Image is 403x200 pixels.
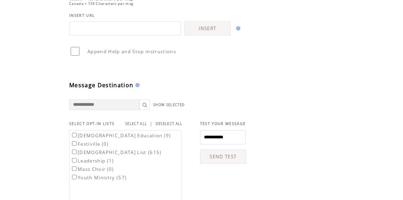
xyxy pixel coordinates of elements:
span: Message Destination [69,81,133,89]
input: Youth Ministry (57) [72,175,77,179]
span: | [150,120,153,127]
span: SELECT OPT-IN LISTS [69,121,114,126]
input: Festiville (0) [72,141,77,146]
input: [DEMOGRAPHIC_DATA] Education (9) [72,133,77,137]
label: [DEMOGRAPHIC_DATA] List (615) [71,149,162,156]
span: Append Help and Stop instructions [87,48,176,55]
a: SELECT ALL [125,122,147,126]
span: INSERT URL [69,13,95,18]
label: Mass Choir (0) [71,166,114,172]
label: [DEMOGRAPHIC_DATA] Education (9) [71,132,171,139]
img: help.gif [133,83,140,87]
label: Leadership (1) [71,158,114,164]
input: Mass Choir (0) [72,166,77,171]
span: TEST YOUR MESSAGE [200,121,246,126]
input: Leadership (1) [72,158,77,163]
label: Festiville (0) [71,141,109,147]
a: DESELECT ALL [156,122,183,126]
a: SHOW SELECTED [153,103,185,107]
a: INSERT [184,21,231,35]
span: Canada = 136 Characters per msg [69,1,133,6]
input: [DEMOGRAPHIC_DATA] List (615) [72,150,77,154]
label: Youth Ministry (57) [71,174,127,181]
img: help.gif [234,26,240,30]
a: SEND TEST [200,150,246,164]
